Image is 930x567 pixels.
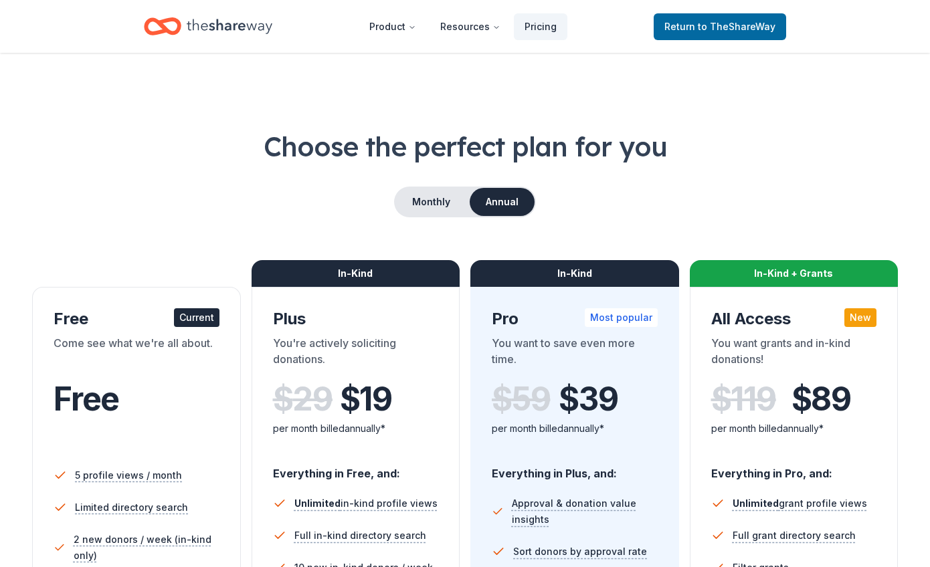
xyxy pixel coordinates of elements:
[792,380,851,418] span: $ 89
[711,421,877,437] div: per month billed annually*
[75,467,182,483] span: 5 profile views / month
[492,308,658,330] div: Pro
[74,532,219,564] span: 2 new donors / week (in-kind only)
[733,497,867,509] span: grant profile views
[32,128,898,165] h1: Choose the perfect plan for you
[492,454,658,482] div: Everything in Plus, and:
[512,495,658,528] span: Approval & donation value insights
[711,335,877,372] div: You want grants and in-kind donations!
[470,260,679,287] div: In-Kind
[690,260,899,287] div: In-Kind + Grants
[273,308,439,330] div: Plus
[585,308,658,327] div: Most popular
[273,421,439,437] div: per month billed annually*
[294,497,341,509] span: Unlimited
[711,454,877,482] div: Everything in Pro, and:
[359,13,427,40] button: Product
[174,308,219,327] div: Current
[395,188,467,216] button: Monthly
[359,11,567,42] nav: Main
[273,454,439,482] div: Everything in Free, and:
[54,379,119,419] span: Free
[273,335,439,372] div: You're actively soliciting donations.
[492,335,658,372] div: You want to save even more time.
[559,380,618,418] span: $ 39
[733,528,856,544] span: Full grant directory search
[54,335,219,372] div: Come see what we're all about.
[698,21,775,32] span: to TheShareWay
[844,308,876,327] div: New
[733,497,779,509] span: Unlimited
[513,544,647,560] span: Sort donors by approval rate
[294,497,438,509] span: in-kind profile views
[54,308,219,330] div: Free
[144,11,272,42] a: Home
[711,308,877,330] div: All Access
[340,380,392,418] span: $ 19
[654,13,786,40] a: Returnto TheShareWay
[75,499,188,516] span: Limited directory search
[470,188,535,216] button: Annual
[294,528,426,544] span: Full in-kind directory search
[492,421,658,437] div: per month billed annually*
[252,260,460,287] div: In-Kind
[514,13,567,40] a: Pricing
[664,19,775,35] span: Return
[430,13,511,40] button: Resources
